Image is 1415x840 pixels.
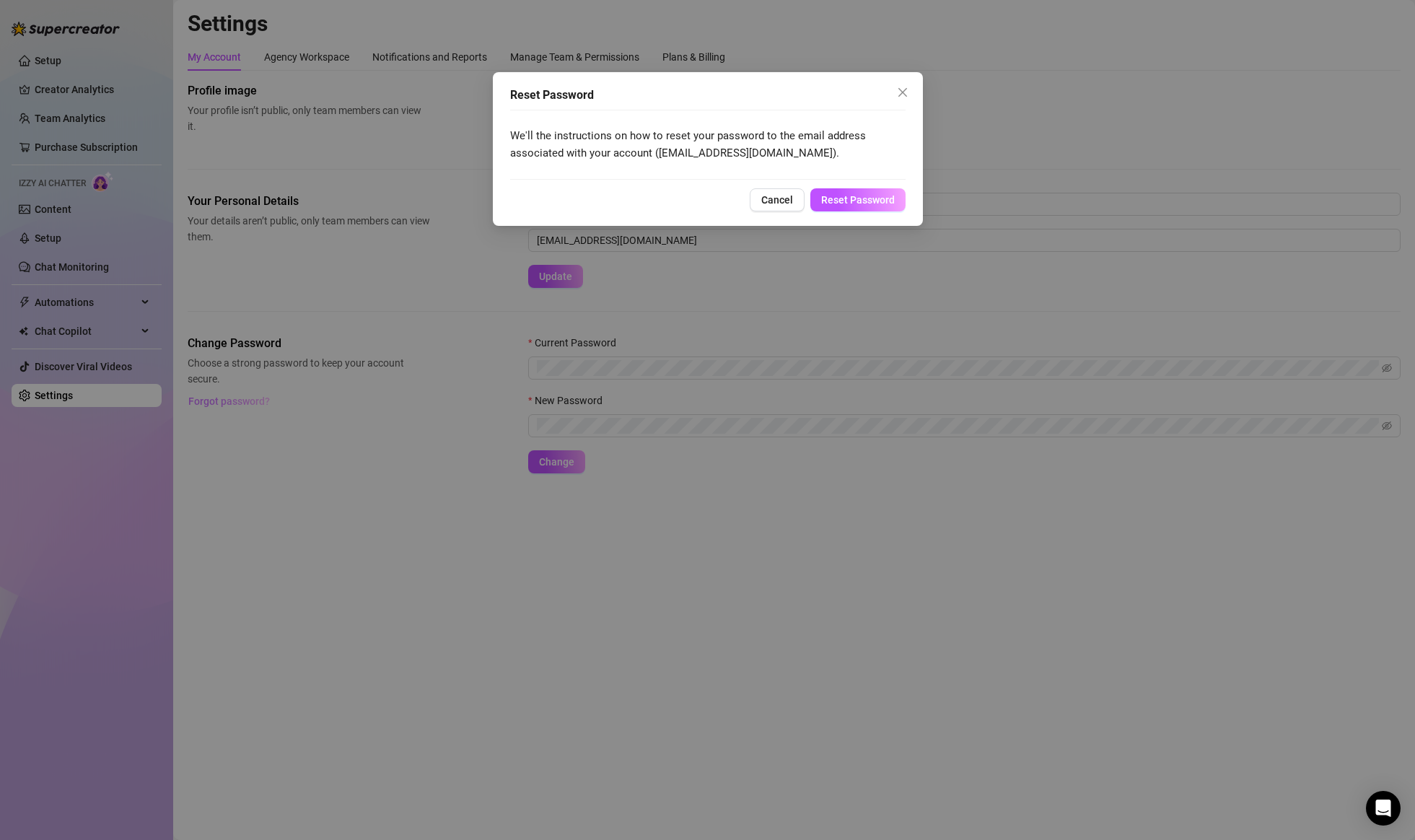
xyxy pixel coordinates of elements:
span: Cancel [761,194,793,206]
span: We'll the instructions on how to reset your password to the email address associated with your ac... [510,129,866,159]
div: Reset Password [510,87,906,104]
span: Close [891,87,914,98]
button: Close [891,81,914,104]
span: close [897,87,908,98]
span: Reset Password [821,194,895,206]
button: Reset Password [810,188,906,211]
div: Open Intercom Messenger [1366,791,1401,826]
button: Cancel [750,188,805,211]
